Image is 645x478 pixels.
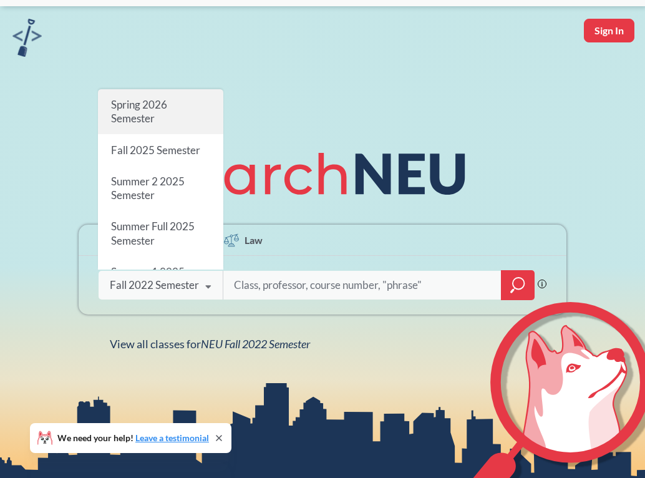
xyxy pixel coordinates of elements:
[111,175,185,202] span: Summer 2 2025 Semester
[245,233,263,247] span: Law
[501,270,535,300] div: magnifying glass
[510,276,525,294] svg: magnifying glass
[111,98,167,125] span: Spring 2026 Semester
[111,144,200,157] span: Fall 2025 Semester
[12,19,42,57] img: sandbox logo
[111,265,185,292] span: Summer 1 2025 Semester
[110,278,199,292] div: Fall 2022 Semester
[110,337,310,351] span: View all classes for
[135,432,209,443] a: Leave a testimonial
[201,337,310,351] span: NEU Fall 2022 Semester
[584,19,634,42] button: Sign In
[111,220,195,247] span: Summer Full 2025 Semester
[233,272,492,298] input: Class, professor, course number, "phrase"
[57,434,209,442] span: We need your help!
[12,19,42,61] a: sandbox logo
